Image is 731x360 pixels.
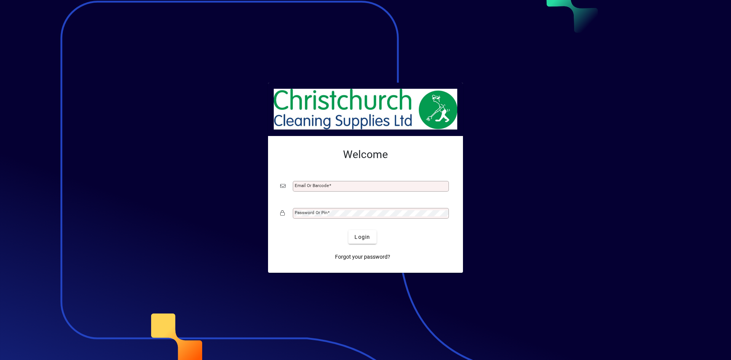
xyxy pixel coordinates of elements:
[335,253,390,261] span: Forgot your password?
[354,233,370,241] span: Login
[348,230,376,244] button: Login
[295,210,327,215] mat-label: Password or Pin
[295,183,329,188] mat-label: Email or Barcode
[280,148,451,161] h2: Welcome
[332,250,393,264] a: Forgot your password?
